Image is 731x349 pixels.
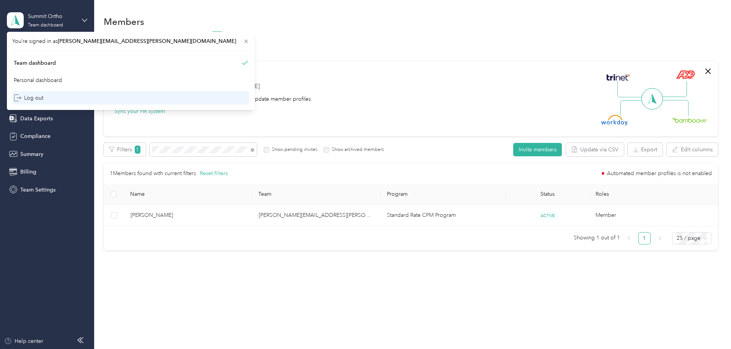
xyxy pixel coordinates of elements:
button: Filters1 [104,143,146,156]
div: Summit Ortho [28,12,76,20]
span: right [658,236,662,241]
span: 1 [135,146,140,154]
td: Standard Rate CPM Program [381,205,506,226]
span: Compliance [20,132,51,140]
td: Aliyanna Soloha [124,205,253,226]
th: Roles [589,184,718,205]
div: Team dashboard [14,59,56,67]
img: Workday [601,115,628,126]
img: Line Left Up [617,81,644,98]
li: Next Page [654,232,666,244]
iframe: Everlance-gr Chat Button Frame [688,306,731,349]
span: 25 / page [677,233,707,244]
div: Page Size [672,232,712,244]
span: Data Exports [20,115,53,123]
span: Summary [20,150,43,158]
p: 1 Members found with current filters [110,169,196,178]
img: Line Right Up [660,81,687,97]
button: Reset filters [200,169,228,178]
button: Sync your HR system [114,107,165,115]
button: left [623,232,635,244]
span: Billing [20,168,36,176]
th: Status [506,184,589,205]
img: BambooHR [672,117,707,123]
button: Edit columns [667,143,718,156]
td: Member [589,205,718,226]
img: Trinet [605,72,631,83]
div: Team dashboard [28,23,63,28]
button: right [654,232,666,244]
span: ACTIVE [538,211,557,220]
img: Line Left Down [620,100,647,116]
label: Show pending invites [269,146,317,153]
span: Showing 1 out of 1 [574,232,620,244]
button: Help center [4,337,43,345]
th: Program [381,184,506,205]
span: You’re signed in as [12,37,249,45]
span: Name [130,191,246,197]
div: Log out [14,94,43,102]
img: ADP [676,70,695,79]
button: Update via CSV [566,143,624,156]
a: 1 [639,233,650,244]
span: left [627,236,631,241]
li: Previous Page [623,232,635,244]
span: Automated member profiles is not enabled [607,171,712,176]
th: Team [252,184,380,205]
span: [PERSON_NAME] [131,211,246,220]
h1: Members [104,18,144,26]
img: Line Right Down [662,100,689,116]
button: Export [628,143,662,156]
span: Team Settings [20,186,55,194]
td: shelly.hardwick@summit-ortho.com [253,205,381,226]
label: Show archived members [329,146,384,153]
th: Name [124,184,252,205]
div: Personal dashboard [14,76,62,84]
span: NEW [212,31,222,37]
button: Invite members [513,143,562,156]
span: [PERSON_NAME][EMAIL_ADDRESS][PERSON_NAME][DOMAIN_NAME] [58,38,236,44]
